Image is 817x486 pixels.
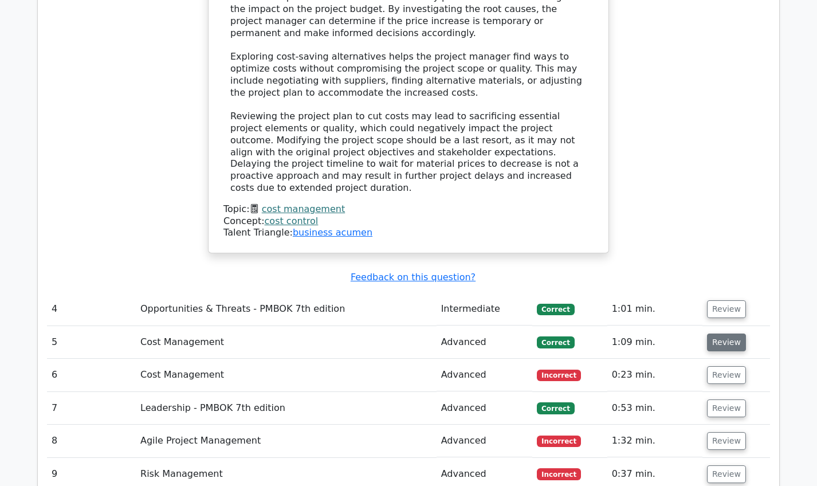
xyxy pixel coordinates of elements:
[437,293,533,326] td: Intermediate
[537,402,574,414] span: Correct
[707,399,746,417] button: Review
[707,366,746,384] button: Review
[136,293,437,326] td: Opportunities & Threats - PMBOK 7th edition
[437,359,533,391] td: Advanced
[437,326,533,359] td: Advanced
[47,425,136,457] td: 8
[136,326,437,359] td: Cost Management
[293,227,372,238] a: business acumen
[437,425,533,457] td: Advanced
[223,203,594,239] div: Talent Triangle:
[223,203,594,215] div: Topic:
[707,300,746,318] button: Review
[136,392,437,425] td: Leadership - PMBOK 7th edition
[707,432,746,450] button: Review
[47,293,136,326] td: 4
[47,359,136,391] td: 6
[537,336,574,348] span: Correct
[537,304,574,315] span: Correct
[607,359,702,391] td: 0:23 min.
[537,436,581,447] span: Incorrect
[607,293,702,326] td: 1:01 min.
[707,465,746,483] button: Review
[136,425,437,457] td: Agile Project Management
[707,334,746,351] button: Review
[437,392,533,425] td: Advanced
[607,392,702,425] td: 0:53 min.
[223,215,594,228] div: Concept:
[537,370,581,381] span: Incorrect
[607,425,702,457] td: 1:32 min.
[136,359,437,391] td: Cost Management
[47,392,136,425] td: 7
[537,468,581,480] span: Incorrect
[607,326,702,359] td: 1:09 min.
[265,215,319,226] a: cost control
[47,326,136,359] td: 5
[262,203,345,214] a: cost management
[351,272,476,283] a: Feedback on this question?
